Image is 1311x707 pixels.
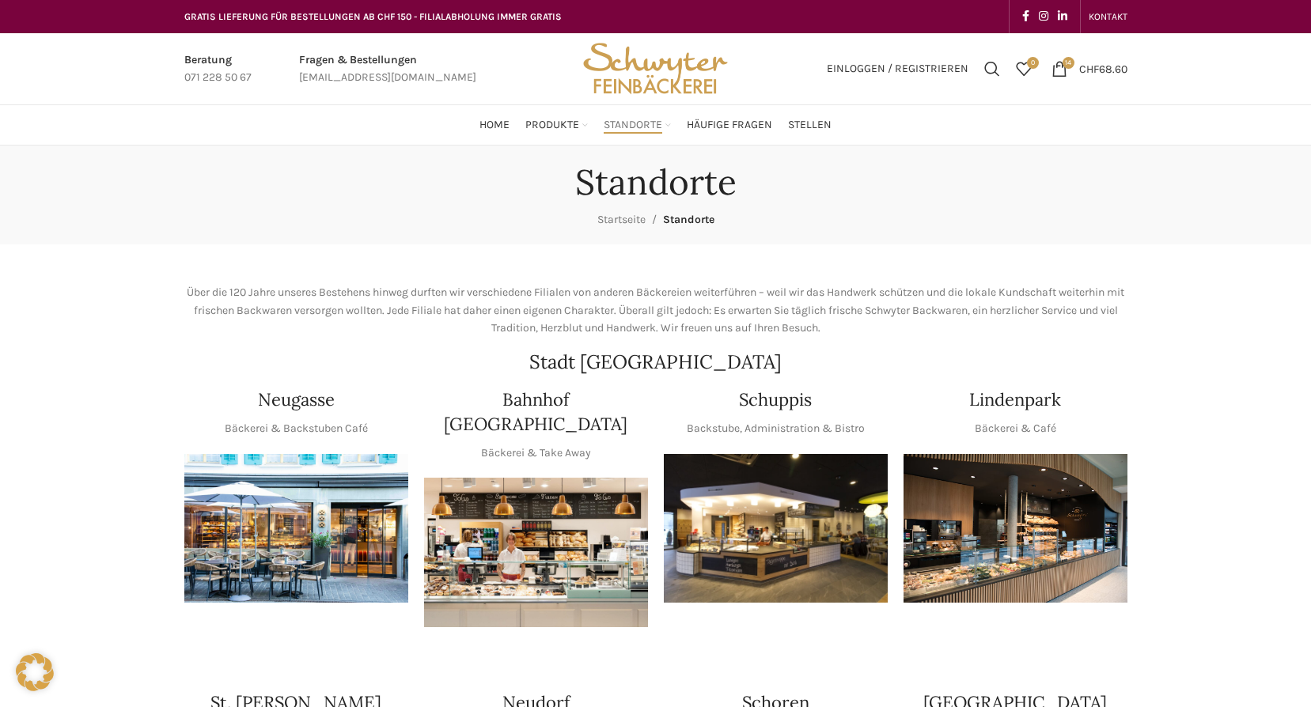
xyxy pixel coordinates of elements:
[976,53,1008,85] a: Suchen
[687,109,772,141] a: Häufige Fragen
[788,118,832,133] span: Stellen
[687,118,772,133] span: Häufige Fragen
[604,109,671,141] a: Standorte
[788,109,832,141] a: Stellen
[481,444,591,462] p: Bäckerei & Take Away
[904,454,1127,603] img: 017-e1571925257345
[184,353,1127,372] h2: Stadt [GEOGRAPHIC_DATA]
[184,11,562,22] span: GRATIS LIEFERUNG FÜR BESTELLUNGEN AB CHF 150 - FILIALABHOLUNG IMMER GRATIS
[479,118,510,133] span: Home
[604,118,662,133] span: Standorte
[597,213,646,226] a: Startseite
[663,213,714,226] span: Standorte
[1081,1,1135,32] div: Secondary navigation
[819,53,976,85] a: Einloggen / Registrieren
[1008,53,1040,85] div: Meine Wunschliste
[1027,57,1039,69] span: 0
[479,109,510,141] a: Home
[1079,62,1127,75] bdi: 68.60
[1034,6,1053,28] a: Instagram social link
[1017,6,1034,28] a: Facebook social link
[575,161,737,203] h1: Standorte
[578,33,733,104] img: Bäckerei Schwyter
[664,454,888,603] img: 150130-Schwyter-013
[1089,1,1127,32] a: KONTAKT
[184,284,1127,337] p: Über die 120 Jahre unseres Bestehens hinweg durften wir verschiedene Filialen von anderen Bäckere...
[578,61,733,74] a: Site logo
[424,478,648,627] img: Bahnhof St. Gallen
[258,388,335,412] h4: Neugasse
[1089,11,1127,22] span: KONTAKT
[1053,6,1072,28] a: Linkedin social link
[1079,62,1099,75] span: CHF
[299,51,476,87] a: Infobox link
[739,388,812,412] h4: Schuppis
[1008,53,1040,85] a: 0
[1063,57,1074,69] span: 14
[687,420,865,437] p: Backstube, Administration & Bistro
[424,388,648,437] h4: Bahnhof [GEOGRAPHIC_DATA]
[827,63,968,74] span: Einloggen / Registrieren
[525,118,579,133] span: Produkte
[184,454,408,603] img: Neugasse
[184,51,252,87] a: Infobox link
[525,109,588,141] a: Produkte
[975,420,1056,437] p: Bäckerei & Café
[969,388,1061,412] h4: Lindenpark
[176,109,1135,141] div: Main navigation
[1044,53,1135,85] a: 14 CHF68.60
[225,420,368,437] p: Bäckerei & Backstuben Café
